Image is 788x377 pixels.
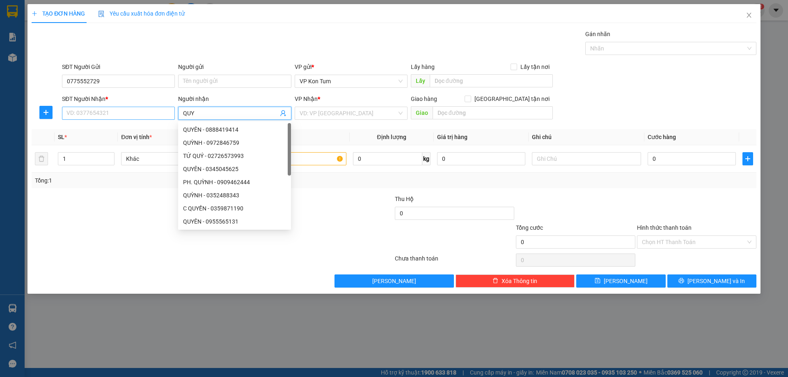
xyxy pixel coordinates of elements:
span: plus [32,11,37,16]
input: 0 [437,152,525,165]
div: QUYÊN - 0955565131 [178,215,291,228]
span: Xóa Thông tin [502,276,537,286]
button: delete [35,152,48,165]
div: Chưa thanh toán [394,254,515,268]
span: Yêu cầu xuất hóa đơn điện tử [98,10,185,17]
span: Đơn vị tính [121,134,152,140]
div: Người nhận [178,94,291,103]
th: Ghi chú [529,129,644,145]
span: kg [422,152,431,165]
span: VP Nhận [295,96,318,102]
label: Hình thức thanh toán [637,224,692,231]
div: SĐT Người Gửi [62,62,175,71]
div: Người gửi [178,62,291,71]
span: Giao [411,106,433,119]
button: deleteXóa Thông tin [456,274,575,288]
div: TỨ QUÝ - 02726573993 [178,149,291,162]
div: QUỲNH - 0352488343 [183,191,286,200]
span: user-add [280,110,286,117]
button: Close [738,4,761,27]
span: [PERSON_NAME] và In [687,276,745,286]
div: SĐT Người Nhận [62,94,175,103]
span: plus [743,155,753,162]
span: [PERSON_NAME] [372,276,416,286]
img: icon [98,11,105,17]
span: VP Kon Tum [300,75,403,87]
div: PH. QUỲNH - 0909462444 [178,176,291,189]
span: Tổng cước [516,224,543,231]
div: C QUYỀN - 0359871190 [178,202,291,215]
div: QUYÊN - 0888419414 [183,125,286,134]
button: save[PERSON_NAME] [576,274,665,288]
input: VD: Bàn, Ghế [237,152,346,165]
input: Ghi Chú [532,152,641,165]
input: Dọc đường [430,74,553,87]
button: plus [39,106,53,119]
div: Tổng: 1 [35,176,304,185]
div: C QUYỀN - 0359871190 [183,204,286,213]
span: Lấy hàng [411,64,435,70]
span: Giao hàng [411,96,437,102]
span: Khác [126,153,225,165]
button: printer[PERSON_NAME] và In [667,274,756,288]
span: [PERSON_NAME] [604,276,648,286]
div: PH. QUỲNH - 0909462444 [183,178,286,187]
span: Giá trị hàng [437,134,467,140]
div: VP gửi [295,62,408,71]
span: SL [58,134,64,140]
span: Định lượng [377,134,406,140]
span: close [746,12,752,18]
span: delete [492,278,498,284]
div: QUYÊN - 0345045625 [178,162,291,176]
span: printer [678,278,684,284]
button: plus [742,152,753,165]
div: TỨ QUÝ - 02726573993 [183,151,286,160]
input: Dọc đường [433,106,553,119]
div: QUYÊN - 0888419414 [178,123,291,136]
div: QUỲNH - 0972846759 [183,138,286,147]
div: QUYÊN - 0955565131 [183,217,286,226]
span: TẠO ĐƠN HÀNG [32,10,85,17]
span: plus [40,109,52,116]
span: Lấy [411,74,430,87]
span: save [595,278,600,284]
div: QUỲNH - 0972846759 [178,136,291,149]
div: QUỲNH - 0352488343 [178,189,291,202]
span: Cước hàng [648,134,676,140]
span: Thu Hộ [395,196,414,202]
button: [PERSON_NAME] [334,274,454,288]
span: Lấy tận nơi [517,62,553,71]
span: [GEOGRAPHIC_DATA] tận nơi [471,94,553,103]
div: QUYÊN - 0345045625 [183,165,286,174]
label: Gán nhãn [585,31,610,37]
